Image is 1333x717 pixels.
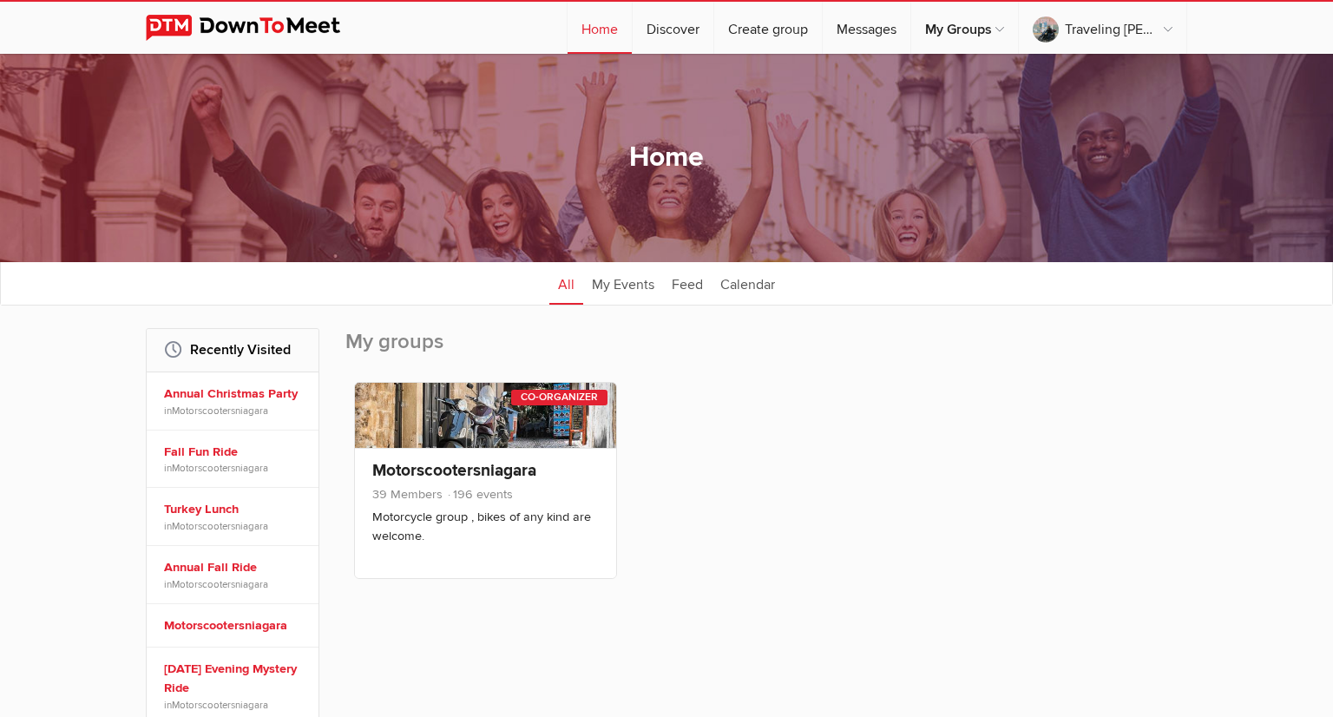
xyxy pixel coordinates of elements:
[712,261,784,305] a: Calendar
[1019,2,1186,54] a: Traveling [PERSON_NAME]
[164,698,306,712] span: in
[823,2,910,54] a: Messages
[172,405,268,417] a: Motorscootersniagara
[164,443,306,462] a: Fall Fun Ride
[164,385,306,404] a: Annual Christmas Party
[629,140,704,176] h1: Home
[446,487,513,502] span: 196 events
[172,520,268,532] a: Motorscootersniagara
[164,660,306,697] a: [DATE] Evening Mystery Ride
[164,519,306,533] span: in
[633,2,713,54] a: Discover
[372,460,536,481] a: Motorscootersniagara
[172,578,268,590] a: Motorscootersniagara
[164,461,306,475] span: in
[164,500,306,519] a: Turkey Lunch
[911,2,1018,54] a: My Groups
[663,261,712,305] a: Feed
[172,699,268,711] a: Motorscootersniagara
[511,390,607,405] div: Co-Organizer
[172,462,268,474] a: Motorscootersniagara
[714,2,822,54] a: Create group
[583,261,663,305] a: My Events
[164,404,306,418] span: in
[549,261,583,305] a: All
[164,616,306,635] a: Motorscootersniagara
[568,2,632,54] a: Home
[164,329,301,371] h2: Recently Visited
[372,487,443,502] span: 39 Members
[146,15,367,41] img: DownToMeet
[164,558,306,577] a: Annual Fall Ride
[372,508,599,545] p: Motorcycle group , bikes of any kind are welcome.
[164,577,306,591] span: in
[345,328,1187,373] h2: My groups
